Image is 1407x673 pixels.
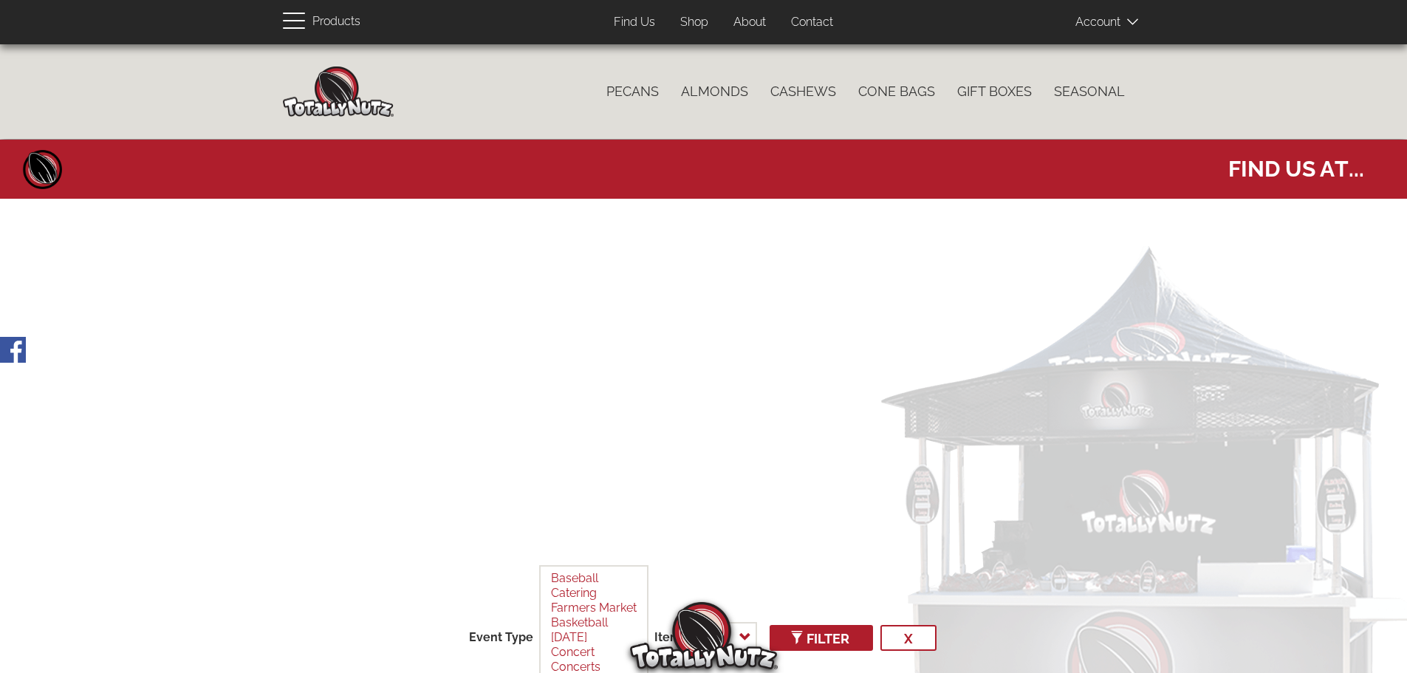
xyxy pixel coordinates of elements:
[880,625,937,651] button: x
[630,602,778,669] img: Totally Nutz Logo
[759,76,847,107] a: Cashews
[550,615,638,630] option: Basketball
[469,629,533,646] label: Event Type
[1228,147,1364,184] span: Find us at...
[669,8,719,37] a: Shop
[283,66,394,117] img: Home
[550,630,638,645] option: [DATE]
[946,76,1043,107] a: Gift Boxes
[847,76,946,107] a: Cone Bags
[780,8,844,37] a: Contact
[603,8,666,37] a: Find Us
[770,625,873,651] button: Filter
[21,147,65,191] a: Home
[550,601,638,615] option: Farmers Market
[550,586,638,601] option: Catering
[722,8,777,37] a: About
[550,645,638,660] option: Concert
[550,571,638,586] option: Baseball
[670,76,759,107] a: Almonds
[1043,76,1136,107] a: Seasonal
[312,11,360,33] span: Products
[595,76,670,107] a: Pecans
